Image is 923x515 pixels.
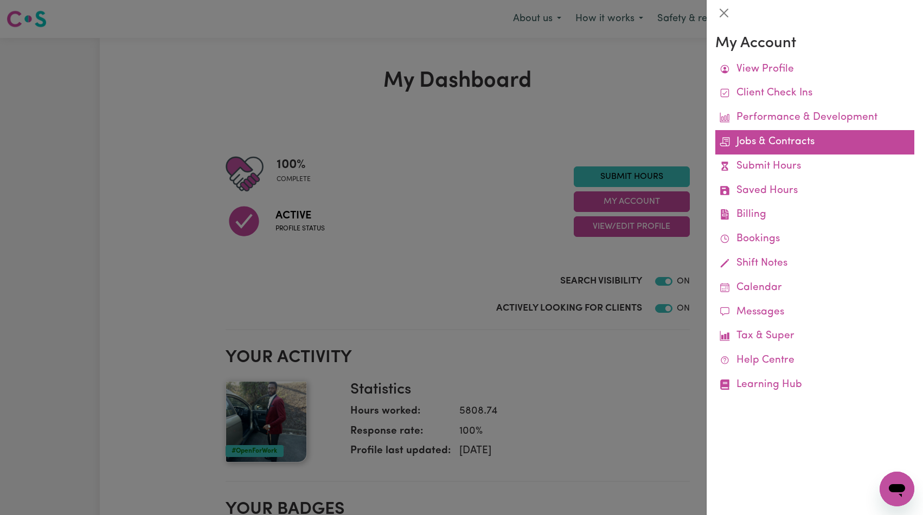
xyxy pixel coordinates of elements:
[715,227,914,252] a: Bookings
[715,81,914,106] a: Client Check Ins
[715,276,914,300] a: Calendar
[715,130,914,154] a: Jobs & Contracts
[715,373,914,397] a: Learning Hub
[715,35,914,53] h3: My Account
[715,179,914,203] a: Saved Hours
[715,349,914,373] a: Help Centre
[715,106,914,130] a: Performance & Development
[715,203,914,227] a: Billing
[715,4,733,22] button: Close
[715,57,914,82] a: View Profile
[715,252,914,276] a: Shift Notes
[715,300,914,325] a: Messages
[715,324,914,349] a: Tax & Super
[715,154,914,179] a: Submit Hours
[880,472,914,506] iframe: Button to launch messaging window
